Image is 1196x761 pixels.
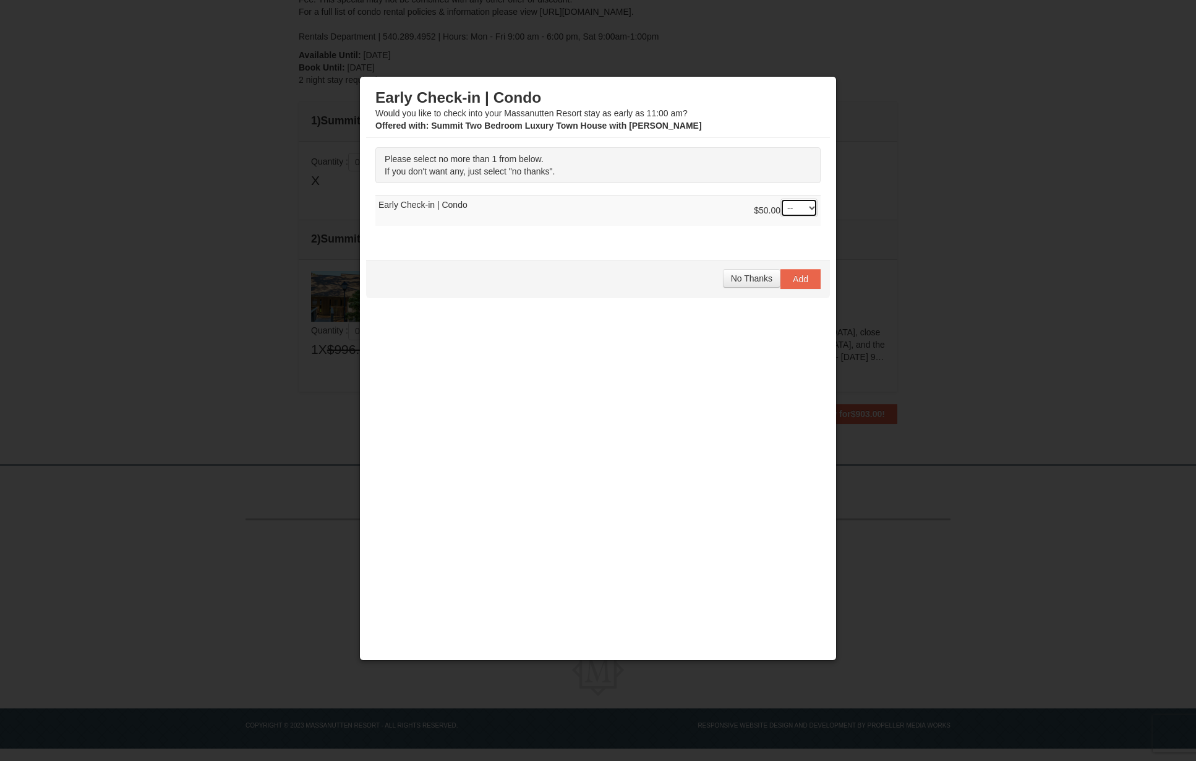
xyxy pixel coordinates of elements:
button: Add [780,269,821,289]
span: Please select no more than 1 from below. [385,154,544,164]
td: Early Check-in | Condo [375,196,821,226]
button: No Thanks [723,269,780,288]
div: $50.00 [754,199,818,223]
h3: Early Check-in | Condo [375,88,821,107]
div: Would you like to check into your Massanutten Resort stay as early as 11:00 am? [375,88,821,132]
span: No Thanks [731,273,772,283]
span: If you don't want any, just select "no thanks". [385,166,555,176]
span: Offered with [375,121,426,131]
span: Add [793,274,808,284]
strong: : Summit Two Bedroom Luxury Town House with [PERSON_NAME] [375,121,702,131]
